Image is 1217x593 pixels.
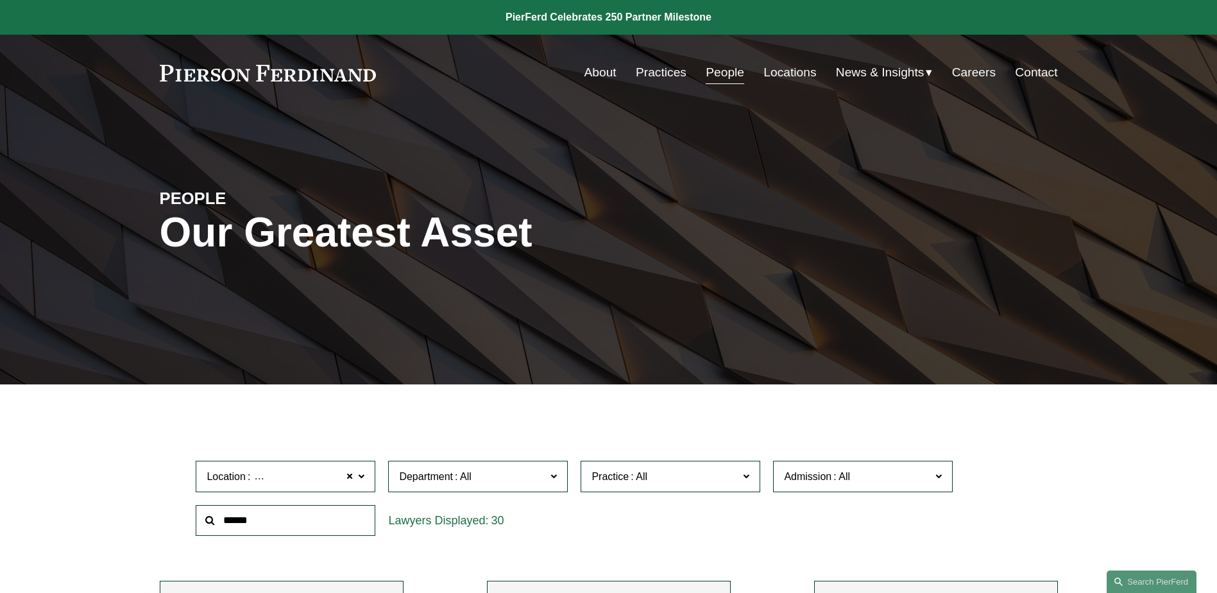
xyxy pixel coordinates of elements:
a: People [706,60,744,85]
h1: Our Greatest Asset [160,209,758,256]
a: Contact [1015,60,1057,85]
a: folder dropdown [836,60,933,85]
span: Location [207,471,246,482]
span: Practice [591,471,629,482]
a: Careers [952,60,996,85]
a: About [584,60,617,85]
span: Admission [784,471,831,482]
a: Locations [763,60,816,85]
span: 30 [491,514,504,527]
span: Department [399,471,453,482]
h4: PEOPLE [160,188,384,209]
span: News & Insights [836,62,924,84]
a: Practices [636,60,686,85]
span: [GEOGRAPHIC_DATA] [252,468,359,485]
a: Search this site [1107,571,1196,593]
